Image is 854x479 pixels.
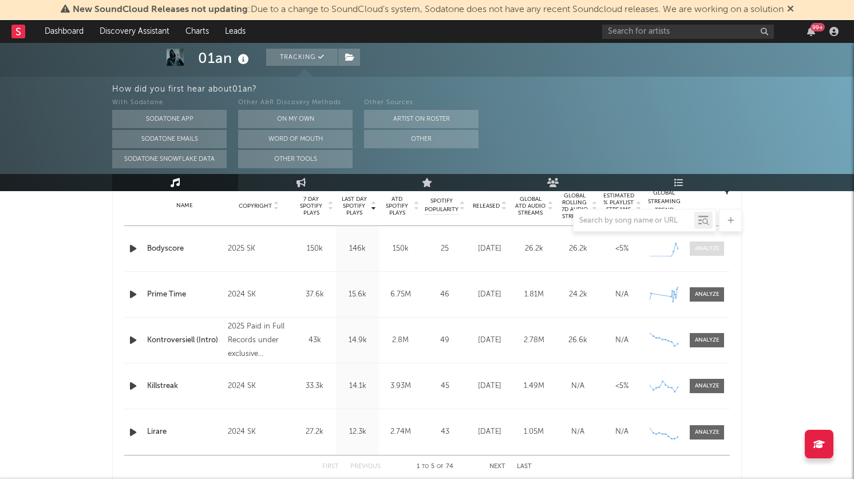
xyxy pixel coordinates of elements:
span: New SoundCloud Releases not updating [73,5,248,14]
div: N/A [603,426,641,438]
a: Dashboard [37,20,92,43]
span: Global Rolling 7D Audio Streams [559,192,590,220]
span: Estimated % Playlist Streams Last Day [603,192,634,220]
button: Sodatone Emails [112,130,227,148]
button: Last [517,464,532,470]
a: Kontroversiell (Intro) [147,335,222,346]
div: 14.9k [339,335,376,346]
div: 6.75M [382,289,419,300]
button: First [322,464,339,470]
div: 99 + [810,23,825,31]
button: Word Of Mouth [238,130,353,148]
div: 150k [382,243,419,255]
div: [DATE] [471,243,509,255]
span: of [437,464,444,469]
span: Last Day Spotify Plays [339,196,369,216]
span: Dismiss [787,5,794,14]
span: Copyright [239,203,272,209]
div: 2025 SK [228,242,290,256]
div: 1.05M [515,426,553,438]
div: [DATE] [471,335,509,346]
span: Released [473,203,500,209]
a: Lirare [147,426,222,438]
div: 150k [296,243,333,255]
div: 33.3k [296,381,333,392]
input: Search for artists [602,25,774,39]
div: 49 [425,335,465,346]
div: [DATE] [471,289,509,300]
div: How did you first hear about 01an ? [112,82,854,96]
button: Artist on Roster [364,110,479,128]
div: 2.8M [382,335,419,346]
div: [DATE] [471,426,509,438]
button: Tracking [266,49,338,66]
div: 45 [425,381,465,392]
a: Bodyscore [147,243,222,255]
div: Other Sources [364,96,479,110]
span: ATD Spotify Plays [382,196,412,216]
div: 24.2k [559,289,597,300]
button: On My Own [238,110,353,128]
div: 146k [339,243,376,255]
button: Sodatone Snowflake Data [112,150,227,168]
div: Other A&R Discovery Methods [238,96,353,110]
div: 01an [198,49,252,68]
div: 14.1k [339,381,376,392]
div: 37.6k [296,289,333,300]
button: Other Tools [238,150,353,168]
div: 25 [425,243,465,255]
div: 3.93M [382,381,419,392]
div: N/A [603,289,641,300]
div: 12.3k [339,426,376,438]
div: 1.49M [515,381,553,392]
button: Other [364,130,479,148]
span: Global ATD Audio Streams [515,196,546,216]
button: Sodatone App [112,110,227,128]
div: 27.2k [296,426,333,438]
span: : Due to a change to SoundCloud's system, Sodatone does not have any recent Soundcloud releases. ... [73,5,784,14]
div: 2.78M [515,335,553,346]
div: <5% [603,381,641,392]
a: Charts [177,20,217,43]
div: 2024 SK [228,379,290,393]
div: <5% [603,243,641,255]
div: 2024 SK [228,288,290,302]
div: 43 [425,426,465,438]
a: Leads [217,20,254,43]
div: N/A [603,335,641,346]
div: [DATE] [471,381,509,392]
div: 46 [425,289,465,300]
span: Spotify Popularity [425,197,458,214]
div: Name [147,201,222,210]
div: 1 5 74 [404,460,466,474]
div: 2024 SK [228,425,290,439]
div: N/A [559,426,597,438]
span: to [422,464,429,469]
div: 1.81M [515,289,553,300]
div: 26.6k [559,335,597,346]
button: Previous [350,464,381,470]
div: 2025 Paid in Full Records under exclusive distribution to Asylum Nordics/ADA Nordic [228,320,290,361]
button: 99+ [807,27,815,36]
input: Search by song name or URL [574,216,694,225]
a: Killstreak [147,381,222,392]
a: Prime Time [147,289,222,300]
button: Next [489,464,505,470]
div: N/A [559,381,597,392]
div: 15.6k [339,289,376,300]
span: 7 Day Spotify Plays [296,196,326,216]
div: 43k [296,335,333,346]
div: 26.2k [559,243,597,255]
div: 2.74M [382,426,419,438]
div: Global Streaming Trend (Last 60D) [647,189,681,223]
a: Discovery Assistant [92,20,177,43]
div: 26.2k [515,243,553,255]
div: With Sodatone [112,96,227,110]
